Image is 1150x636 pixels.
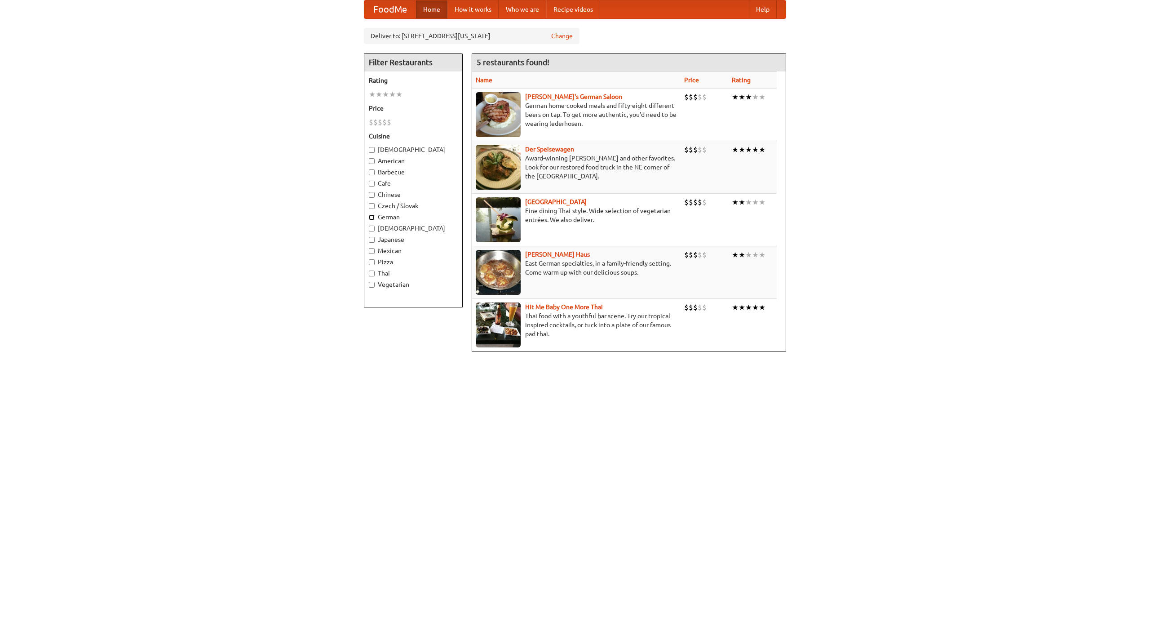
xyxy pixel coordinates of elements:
a: Recipe videos [546,0,600,18]
a: Der Speisewagen [525,146,574,153]
li: $ [693,250,698,260]
input: Barbecue [369,169,375,175]
label: American [369,156,458,165]
li: $ [689,250,693,260]
input: American [369,158,375,164]
label: [DEMOGRAPHIC_DATA] [369,224,458,233]
input: Mexican [369,248,375,254]
li: ★ [759,250,765,260]
input: Thai [369,271,375,276]
a: Name [476,76,492,84]
a: [PERSON_NAME] Haus [525,251,590,258]
li: ★ [732,250,739,260]
li: ★ [752,197,759,207]
li: ★ [752,250,759,260]
li: $ [689,197,693,207]
a: FoodMe [364,0,416,18]
li: $ [698,250,702,260]
li: $ [689,145,693,155]
img: babythai.jpg [476,302,521,347]
li: ★ [745,250,752,260]
a: [PERSON_NAME]'s German Saloon [525,93,622,100]
a: How it works [447,0,499,18]
ng-pluralize: 5 restaurants found! [477,58,549,67]
p: Thai food with a youthful bar scene. Try our tropical inspired cocktails, or tuck into a plate of... [476,311,677,338]
h5: Rating [369,76,458,85]
li: $ [702,250,707,260]
li: ★ [389,89,396,99]
a: Change [551,31,573,40]
label: Thai [369,269,458,278]
li: $ [684,250,689,260]
p: German home-cooked meals and fifty-eight different beers on tap. To get more authentic, you'd nee... [476,101,677,128]
img: kohlhaus.jpg [476,250,521,295]
li: ★ [745,145,752,155]
li: ★ [382,89,389,99]
a: Help [749,0,777,18]
li: $ [684,197,689,207]
h4: Filter Restaurants [364,53,462,71]
input: Japanese [369,237,375,243]
label: Pizza [369,258,458,267]
li: $ [702,197,707,207]
img: satay.jpg [476,197,521,242]
input: Chinese [369,192,375,198]
li: $ [689,302,693,312]
li: ★ [732,197,739,207]
a: Hit Me Baby One More Thai [525,303,603,311]
li: ★ [376,89,382,99]
input: [DEMOGRAPHIC_DATA] [369,226,375,231]
li: ★ [745,197,752,207]
input: Cafe [369,181,375,187]
li: ★ [739,302,745,312]
li: $ [702,145,707,155]
li: $ [382,117,387,127]
label: [DEMOGRAPHIC_DATA] [369,145,458,154]
li: $ [702,302,707,312]
li: ★ [739,145,745,155]
li: ★ [739,92,745,102]
label: Vegetarian [369,280,458,289]
label: Chinese [369,190,458,199]
li: $ [698,145,702,155]
a: Rating [732,76,751,84]
li: $ [684,92,689,102]
li: ★ [732,92,739,102]
li: ★ [759,92,765,102]
li: $ [698,197,702,207]
input: Czech / Slovak [369,203,375,209]
li: $ [698,302,702,312]
li: ★ [752,145,759,155]
li: ★ [752,92,759,102]
input: Vegetarian [369,282,375,288]
li: $ [369,117,373,127]
input: [DEMOGRAPHIC_DATA] [369,147,375,153]
label: Cafe [369,179,458,188]
label: German [369,213,458,222]
li: $ [689,92,693,102]
li: $ [698,92,702,102]
li: $ [378,117,382,127]
li: ★ [759,197,765,207]
li: $ [702,92,707,102]
li: ★ [745,302,752,312]
li: ★ [732,145,739,155]
p: East German specialties, in a family-friendly setting. Come warm up with our delicious soups. [476,259,677,277]
li: ★ [739,197,745,207]
label: Czech / Slovak [369,201,458,210]
li: ★ [759,145,765,155]
label: Japanese [369,235,458,244]
li: $ [684,302,689,312]
input: German [369,214,375,220]
li: ★ [739,250,745,260]
img: speisewagen.jpg [476,145,521,190]
li: $ [693,197,698,207]
li: ★ [752,302,759,312]
li: ★ [745,92,752,102]
b: [GEOGRAPHIC_DATA] [525,198,587,205]
input: Pizza [369,259,375,265]
p: Fine dining Thai-style. Wide selection of vegetarian entrées. We also deliver. [476,206,677,224]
